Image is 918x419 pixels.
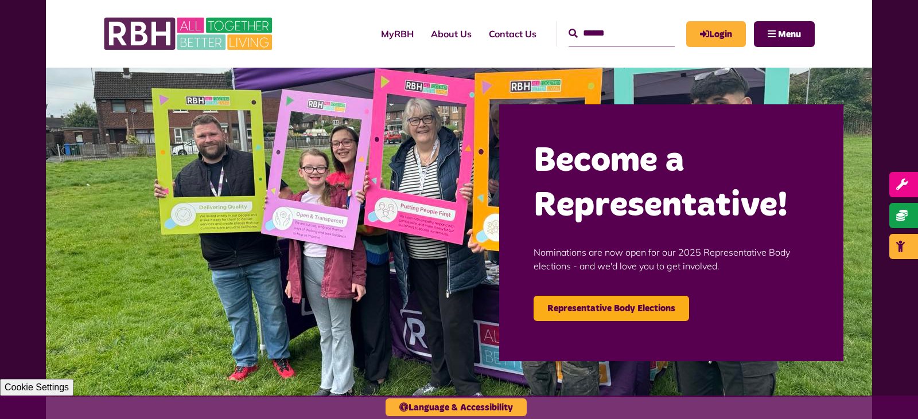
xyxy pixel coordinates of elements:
[46,68,872,397] img: Image (22)
[754,21,815,47] button: Navigation
[480,18,545,49] a: Contact Us
[386,398,527,416] button: Language & Accessibility
[534,228,809,290] p: Nominations are now open for our 2025 Representative Body elections - and we'd love you to get in...
[534,139,809,228] h2: Become a Representative!
[534,296,689,321] a: Representative Body Elections
[422,18,480,49] a: About Us
[778,30,801,39] span: Menu
[372,18,422,49] a: MyRBH
[686,21,746,47] a: MyRBH
[103,11,275,56] img: RBH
